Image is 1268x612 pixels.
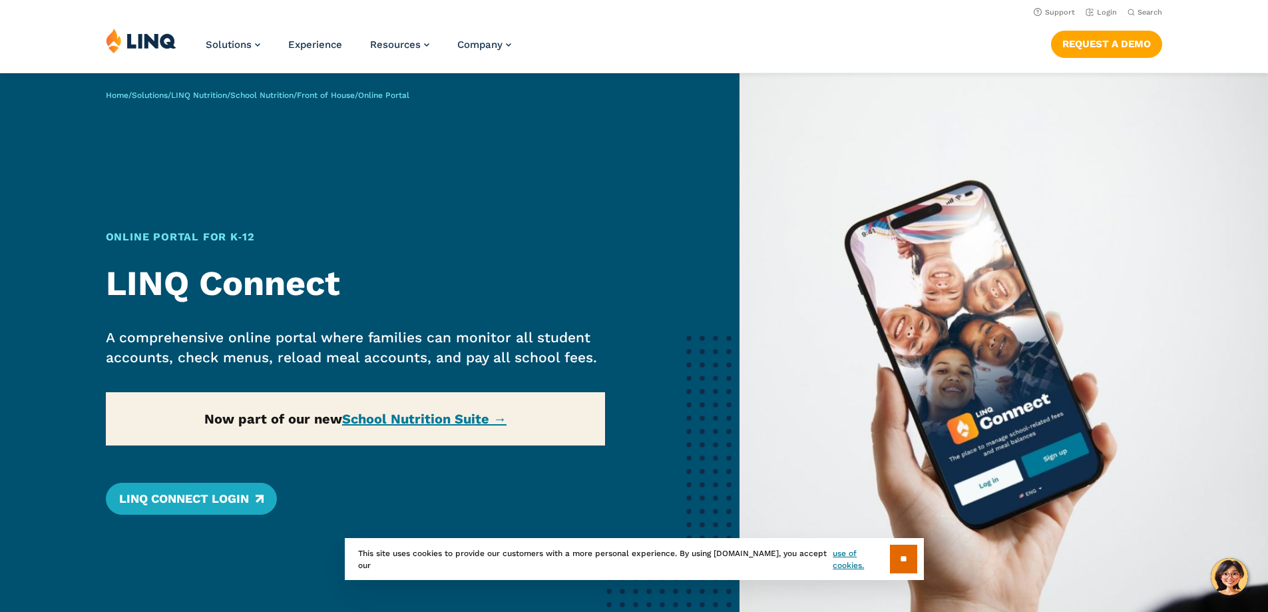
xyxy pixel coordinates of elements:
a: LINQ Nutrition [171,91,227,100]
div: This site uses cookies to provide our customers with a more personal experience. By using [DOMAIN... [345,538,924,580]
img: LINQ | K‑12 Software [106,28,176,53]
strong: Now part of our new [204,411,507,427]
a: Solutions [206,39,260,51]
span: / / / / / [106,91,409,100]
a: Resources [370,39,429,51]
a: Home [106,91,128,100]
span: Company [457,39,503,51]
p: A comprehensive online portal where families can monitor all student accounts, check menus, reloa... [106,328,606,368]
a: Experience [288,39,342,51]
a: Solutions [132,91,168,100]
button: Open Search Bar [1128,7,1162,17]
a: School Nutrition [230,91,294,100]
a: Request a Demo [1051,31,1162,57]
a: Front of House [297,91,355,100]
nav: Primary Navigation [206,28,511,72]
a: School Nutrition Suite → [342,411,507,427]
a: Support [1034,8,1075,17]
a: use of cookies. [833,547,889,571]
span: Search [1138,8,1162,17]
span: Online Portal [358,91,409,100]
button: Hello, have a question? Let’s chat. [1211,558,1248,595]
a: Login [1086,8,1117,17]
span: Solutions [206,39,252,51]
nav: Button Navigation [1051,28,1162,57]
strong: LINQ Connect [106,263,340,304]
span: Resources [370,39,421,51]
h1: Online Portal for K‑12 [106,229,606,245]
a: LINQ Connect Login [106,483,277,515]
a: Company [457,39,511,51]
